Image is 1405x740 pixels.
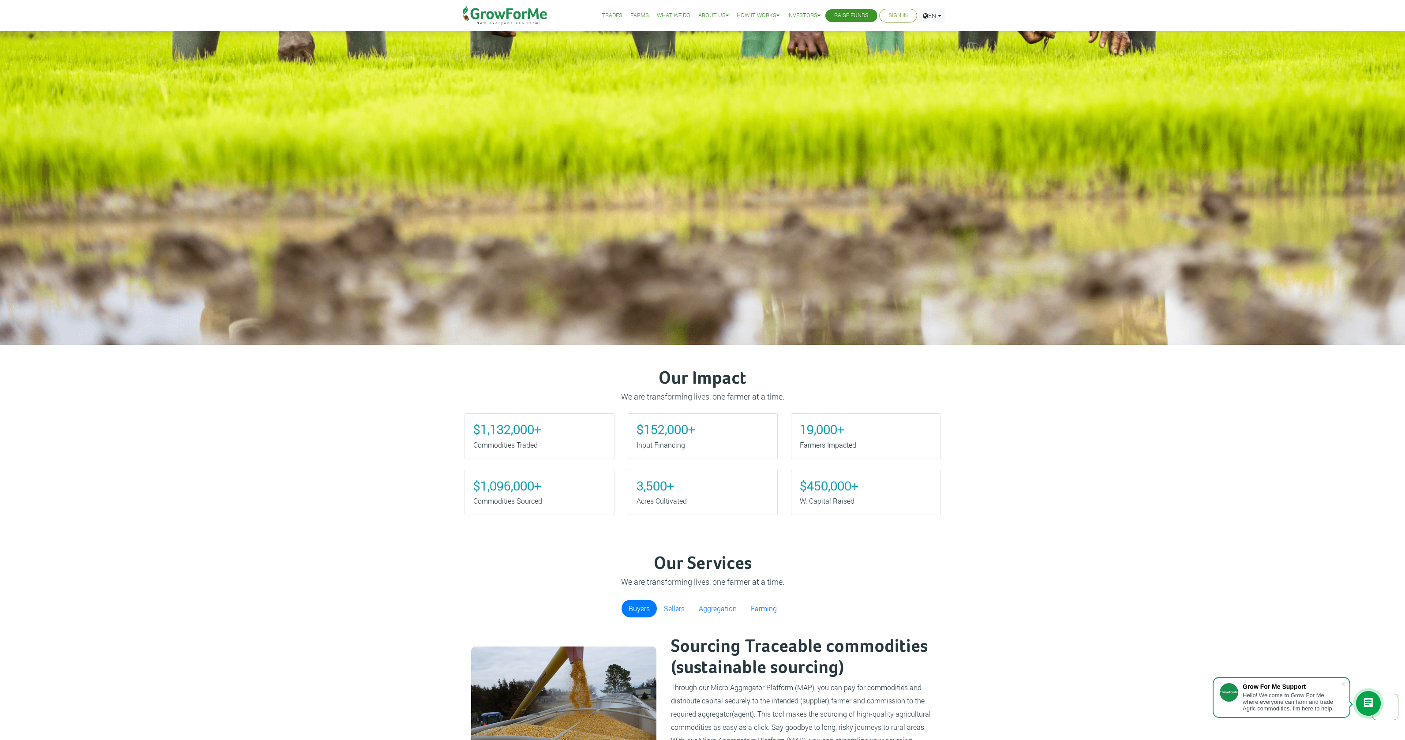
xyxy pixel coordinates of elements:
[473,440,606,450] p: Commodities Traded
[787,11,821,20] a: Investors
[888,11,908,20] a: Sign In
[622,600,657,617] a: Buyers
[800,440,932,450] p: Farmers Impacted
[698,11,729,20] a: About Us
[744,600,784,617] a: Farming
[466,368,940,389] h3: Our Impact
[637,496,769,506] p: Acres Cultivated
[671,636,933,679] h2: Sourcing Traceable commodities (sustainable sourcing)
[657,600,692,617] a: Sellers
[637,440,769,450] p: Input Financing
[473,496,606,506] p: Commodities Sourced
[919,9,945,22] a: EN
[630,11,649,20] a: Farms
[473,478,541,494] b: $1,096,000+
[1243,683,1341,690] div: Grow For Me Support
[800,421,844,437] b: 19,000+
[466,576,940,588] p: We are transforming lives, one farmer at a time.
[834,11,869,20] a: Raise Funds
[637,421,695,437] b: $152,000+
[602,11,622,20] a: Trades
[637,478,674,494] b: 3,500+
[737,11,779,20] a: How it Works
[657,11,690,20] a: What We Do
[692,600,744,617] a: Aggregation
[466,391,940,403] p: We are transforming lives, one farmer at a time.
[473,421,541,437] b: $1,132,000+
[800,496,932,506] p: W. Capital Raised
[466,553,940,575] h3: Our Services
[800,478,858,494] b: $450,000+
[1243,692,1341,712] div: Hello! Welcome to Grow For Me where everyone can farm and trade Agric commodities. I'm here to help.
